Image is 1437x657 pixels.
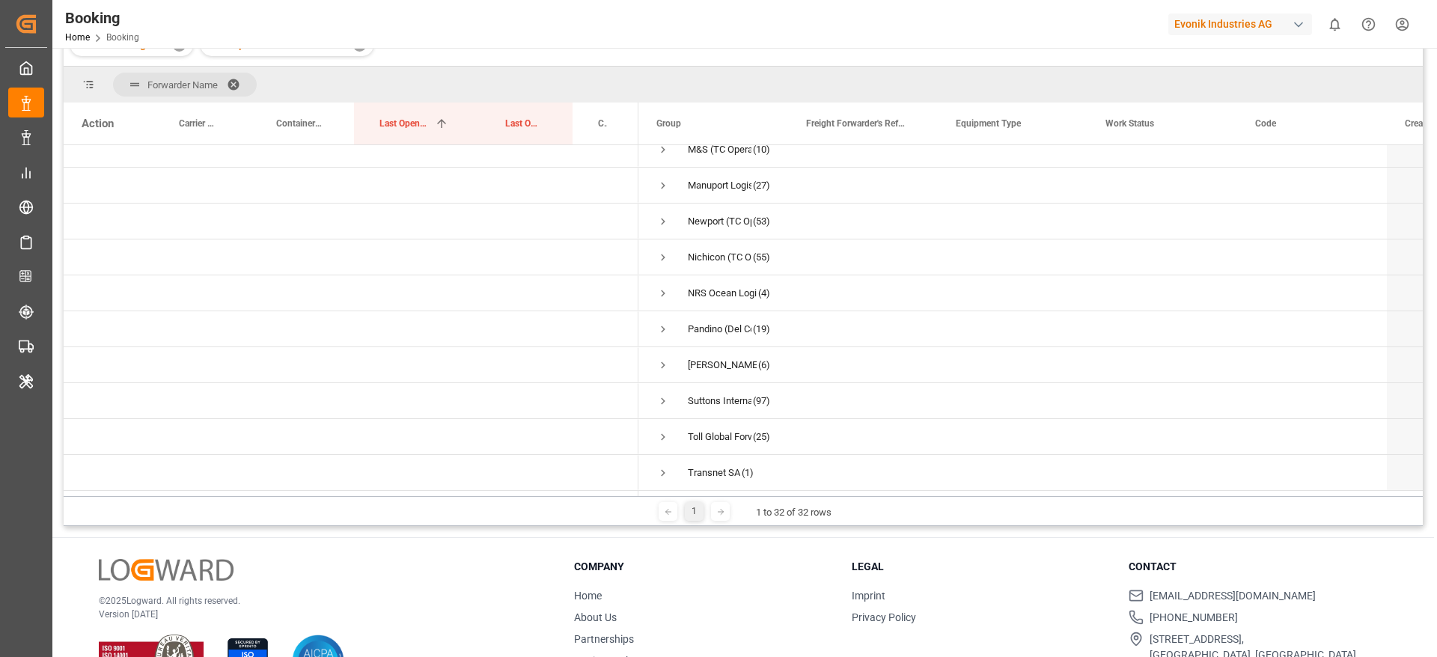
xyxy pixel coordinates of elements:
[688,456,740,490] div: Transnet SA
[574,611,617,623] a: About Us
[64,168,638,204] div: Press SPACE to select this row.
[64,239,638,275] div: Press SPACE to select this row.
[1168,13,1312,35] div: Evonik Industries AG
[688,204,751,239] div: Newport (TC Operator)
[65,32,90,43] a: Home
[688,420,751,454] div: Toll Global Forwarding
[64,383,638,419] div: Press SPACE to select this row.
[505,118,541,129] span: Last Opened By
[758,276,770,311] span: (4)
[852,611,916,623] a: Privacy Policy
[753,168,770,203] span: (27)
[598,118,607,129] span: Carrier SCAC
[65,7,139,29] div: Booking
[1168,10,1318,38] button: Evonik Industries AG
[753,384,770,418] span: (97)
[753,420,770,454] span: (25)
[82,117,114,130] div: Action
[688,348,757,382] div: [PERSON_NAME] (TC Operator)
[758,348,770,382] span: (6)
[1150,610,1238,626] span: [PHONE_NUMBER]
[276,118,323,129] span: Container No.
[574,559,833,575] h3: Company
[688,168,751,203] div: Manuport Logistics Netherlands BV
[574,590,602,602] a: Home
[64,347,638,383] div: Press SPACE to select this row.
[852,590,885,602] a: Imprint
[99,559,234,581] img: Logward Logo
[753,204,770,239] span: (53)
[1255,118,1276,129] span: Code
[99,594,537,608] p: © 2025 Logward. All rights reserved.
[64,204,638,239] div: Press SPACE to select this row.
[753,312,770,346] span: (19)
[574,633,634,645] a: Partnerships
[64,275,638,311] div: Press SPACE to select this row.
[753,132,770,167] span: (10)
[753,240,770,275] span: (55)
[1318,7,1352,41] button: show 0 new notifications
[688,384,751,418] div: Suttons International Ltd.
[688,132,751,167] div: M&S (TC Operator)
[806,118,906,129] span: Freight Forwarder's Reference No.
[852,559,1111,575] h3: Legal
[179,118,219,129] span: Carrier Booking No.
[742,456,754,490] span: (1)
[688,240,751,275] div: Nichicon (TC Operator)
[756,505,832,520] div: 1 to 32 of 32 rows
[99,608,537,621] p: Version [DATE]
[1150,588,1316,604] span: [EMAIL_ADDRESS][DOMAIN_NAME]
[688,276,757,311] div: NRS Ocean Logistics
[64,419,638,455] div: Press SPACE to select this row.
[956,118,1021,129] span: Equipment Type
[64,311,638,347] div: Press SPACE to select this row.
[685,502,704,521] div: 1
[1105,118,1154,129] span: Work Status
[1129,559,1388,575] h3: Contact
[379,118,429,129] span: Last Opened Date
[147,79,218,91] span: Forwarder Name
[64,455,638,491] div: Press SPACE to select this row.
[1352,7,1385,41] button: Help Center
[656,118,681,129] span: Group
[688,312,751,346] div: Pandino (Del Corona / ITX)
[64,132,638,168] div: Press SPACE to select this row.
